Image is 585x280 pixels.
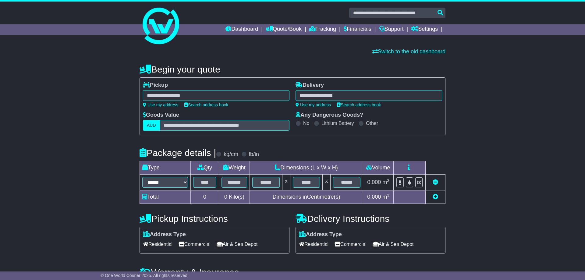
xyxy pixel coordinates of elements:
span: Residential [143,239,172,249]
td: Dimensions (L x W x H) [250,161,363,175]
h4: Package details | [140,148,216,158]
span: 0 [224,194,227,200]
span: Air & Sea Depot [217,239,258,249]
label: Delivery [296,82,324,89]
a: Quote/Book [266,24,302,35]
label: Pickup [143,82,168,89]
td: Kilo(s) [219,190,250,204]
label: Goods Value [143,112,179,119]
span: 0.000 [367,194,381,200]
label: Address Type [143,231,186,238]
a: Financials [344,24,371,35]
span: Commercial [335,239,366,249]
h4: Delivery Instructions [296,214,445,224]
td: Total [140,190,191,204]
a: Settings [411,24,438,35]
a: Tracking [309,24,336,35]
a: Support [379,24,404,35]
label: Any Dangerous Goods? [296,112,363,119]
td: 0 [191,190,219,204]
td: x [282,175,290,190]
sup: 3 [387,193,389,197]
td: Qty [191,161,219,175]
label: AUD [143,120,160,131]
label: No [303,120,309,126]
h4: Warranty & Insurance [140,267,445,277]
sup: 3 [387,178,389,183]
span: Air & Sea Depot [373,239,414,249]
label: Address Type [299,231,342,238]
span: m [382,179,389,185]
td: Weight [219,161,250,175]
a: Use my address [143,102,178,107]
h4: Begin your quote [140,64,445,74]
label: Lithium Battery [321,120,354,126]
td: Volume [363,161,393,175]
a: Remove this item [433,179,438,185]
label: lb/in [249,151,259,158]
span: 0.000 [367,179,381,185]
a: Add new item [433,194,438,200]
span: Residential [299,239,328,249]
span: m [382,194,389,200]
h4: Pickup Instructions [140,214,289,224]
span: Commercial [179,239,210,249]
td: Dimensions in Centimetre(s) [250,190,363,204]
a: Use my address [296,102,331,107]
label: Other [366,120,378,126]
a: Search address book [337,102,381,107]
a: Search address book [184,102,228,107]
a: Switch to the old dashboard [372,48,445,55]
a: Dashboard [225,24,258,35]
td: x [323,175,331,190]
td: Type [140,161,191,175]
span: © One World Courier 2025. All rights reserved. [101,273,189,278]
label: kg/cm [224,151,238,158]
